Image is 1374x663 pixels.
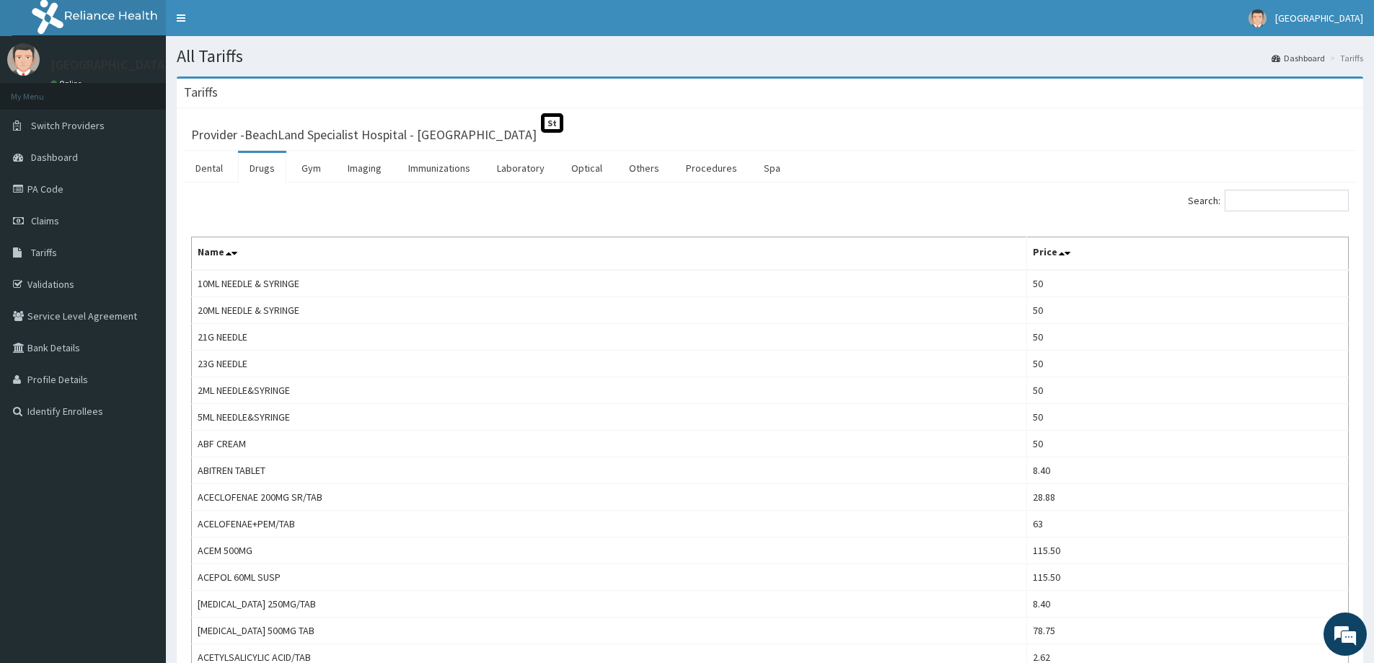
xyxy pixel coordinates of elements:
[192,431,1027,457] td: ABF CREAM
[752,153,792,183] a: Spa
[192,297,1027,324] td: 20ML NEEDLE & SYRINGE
[1026,270,1348,297] td: 50
[31,119,105,132] span: Switch Providers
[184,86,218,99] h3: Tariffs
[1225,190,1349,211] input: Search:
[31,214,59,227] span: Claims
[184,153,234,183] a: Dental
[617,153,671,183] a: Others
[1275,12,1363,25] span: [GEOGRAPHIC_DATA]
[192,351,1027,377] td: 23G NEEDLE
[1326,52,1363,64] li: Tariffs
[1026,484,1348,511] td: 28.88
[50,58,169,71] p: [GEOGRAPHIC_DATA]
[50,79,85,89] a: Online
[1026,618,1348,644] td: 78.75
[1026,431,1348,457] td: 50
[238,153,286,183] a: Drugs
[177,47,1363,66] h1: All Tariffs
[1249,9,1267,27] img: User Image
[192,591,1027,618] td: [MEDICAL_DATA] 250MG/TAB
[31,246,57,259] span: Tariffs
[1026,324,1348,351] td: 50
[1026,404,1348,431] td: 50
[192,484,1027,511] td: ACECLOFENAE 200MG SR/TAB
[192,618,1027,644] td: [MEDICAL_DATA] 500MG TAB
[192,564,1027,591] td: ACEPOL 60ML SUSP
[192,377,1027,404] td: 2ML NEEDLE&SYRINGE
[1026,591,1348,618] td: 8.40
[1026,564,1348,591] td: 115.50
[397,153,482,183] a: Immunizations
[1026,457,1348,484] td: 8.40
[336,153,393,183] a: Imaging
[1026,537,1348,564] td: 115.50
[1026,237,1348,271] th: Price
[192,511,1027,537] td: ACELOFENAE+PEM/TAB
[31,151,78,164] span: Dashboard
[1188,190,1349,211] label: Search:
[1272,52,1325,64] a: Dashboard
[1026,351,1348,377] td: 50
[7,43,40,76] img: User Image
[1026,511,1348,537] td: 63
[1026,377,1348,404] td: 50
[192,537,1027,564] td: ACEM 500MG
[485,153,556,183] a: Laboratory
[541,113,563,133] span: St
[560,153,614,183] a: Optical
[192,324,1027,351] td: 21G NEEDLE
[290,153,333,183] a: Gym
[191,128,537,141] h3: Provider - BeachLand Specialist Hospital - [GEOGRAPHIC_DATA]
[192,270,1027,297] td: 10ML NEEDLE & SYRINGE
[192,457,1027,484] td: ABITREN TABLET
[192,237,1027,271] th: Name
[1026,297,1348,324] td: 50
[192,404,1027,431] td: 5ML NEEDLE&SYRINGE
[674,153,749,183] a: Procedures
